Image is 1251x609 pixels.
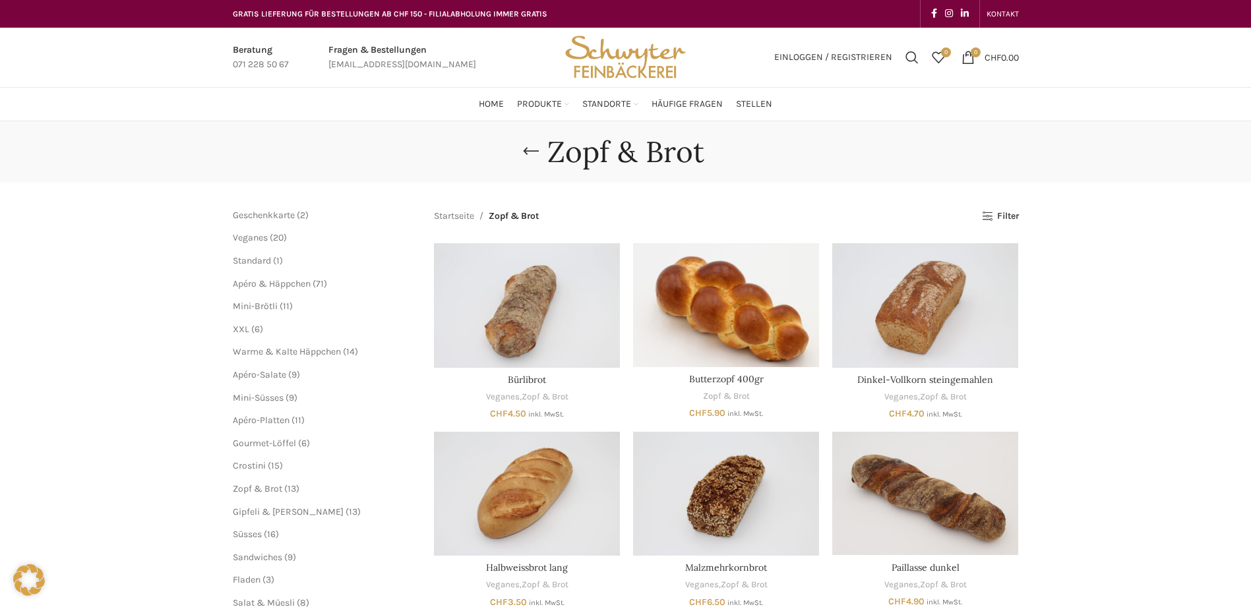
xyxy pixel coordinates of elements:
bdi: 4.90 [888,596,925,607]
div: , [832,579,1018,591]
span: 15 [271,460,280,471]
div: Meine Wunschliste [925,44,952,71]
a: Gipfeli & [PERSON_NAME] [233,506,344,517]
a: Veganes [685,579,719,591]
a: Dinkel-Vollkorn steingemahlen [832,243,1018,367]
span: Zopf & Brot [233,483,282,494]
a: Infobox link [233,43,289,72]
span: CHF [889,408,907,419]
a: Startseite [434,209,474,223]
span: 11 [295,415,301,426]
a: 0 CHF0.00 [955,44,1025,71]
span: CHF [888,596,906,607]
span: Stellen [736,98,772,111]
span: KONTAKT [987,9,1019,18]
a: KONTAKT [987,1,1019,27]
span: 14 [346,346,355,357]
small: inkl. MwSt. [529,598,564,607]
span: CHF [689,596,707,608]
a: Standorte [582,91,638,117]
span: CHF [490,596,508,608]
a: Gourmet-Löffel [233,438,296,449]
span: Produkte [517,98,562,111]
a: Häufige Fragen [652,91,723,117]
a: Infobox link [328,43,476,72]
small: inkl. MwSt. [727,598,763,607]
span: 2 [300,210,305,221]
span: Standorte [582,98,631,111]
a: Halbweissbrot lang [434,432,620,556]
a: Paillasse dunkel [832,432,1018,556]
a: Apéro & Häppchen [233,278,311,289]
span: GRATIS LIEFERUNG FÜR BESTELLUNGEN AB CHF 150 - FILIALABHOLUNG IMMER GRATIS [233,9,547,18]
span: 11 [283,301,290,312]
a: Filter [982,211,1018,222]
img: Bäckerei Schwyter [561,28,690,87]
span: CHF [985,51,1001,63]
small: inkl. MwSt. [727,409,763,418]
small: inkl. MwSt. [927,598,962,606]
bdi: 0.00 [985,51,1019,63]
span: Mini-Brötli [233,301,278,312]
bdi: 5.90 [689,407,725,419]
a: Instagram social link [941,5,957,23]
div: , [832,391,1018,403]
a: Go back [514,138,547,165]
span: Einloggen / Registrieren [774,53,892,62]
span: Zopf & Brot [489,209,539,223]
a: Zopf & Brot [920,579,967,591]
a: Suchen [899,44,925,71]
a: Home [479,91,504,117]
span: 13 [288,483,296,494]
span: 0 [971,47,981,57]
span: 6 [255,324,260,335]
a: Warme & Kalte Häppchen [233,346,341,357]
a: Veganes [486,391,520,403]
span: 0 [941,47,951,57]
a: Veganes [884,391,918,403]
a: Zopf & Brot [522,391,568,403]
div: , [434,391,620,403]
span: 13 [349,506,357,517]
a: Sandwiches [233,552,282,563]
span: 8 [300,597,306,608]
span: XXL [233,324,249,335]
span: CHF [490,408,508,419]
div: , [434,579,620,591]
span: 71 [316,278,324,289]
span: 20 [273,232,284,243]
span: Home [479,98,504,111]
a: Crostini [233,460,266,471]
span: 3 [266,574,271,585]
a: Süsses [233,529,262,540]
span: Salat & Müesli [233,597,295,608]
div: , [633,579,819,591]
a: Veganes [486,579,520,591]
a: Linkedin social link [957,5,973,23]
a: Zopf & Brot [721,579,768,591]
span: 6 [301,438,307,449]
a: Zopf & Brot [522,579,568,591]
span: Häufige Fragen [652,98,723,111]
a: Zopf & Brot [920,391,967,403]
span: 9 [289,392,294,403]
a: Standard [233,255,271,266]
bdi: 3.50 [490,596,527,608]
a: Malzmehrkornbrot [633,432,819,556]
a: Zopf & Brot [703,390,750,403]
a: Halbweissbrot lang [486,562,568,573]
a: Apéro-Salate [233,369,286,380]
span: 1 [276,255,280,266]
span: Apéro-Platten [233,415,290,426]
span: CHF [689,407,707,419]
a: Butterzopf 400gr [689,373,764,385]
nav: Breadcrumb [434,209,539,223]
